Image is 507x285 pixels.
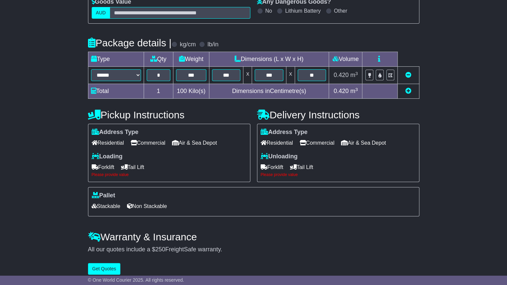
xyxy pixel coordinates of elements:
[405,88,411,94] a: Add new item
[209,84,329,99] td: Dimensions in Centimetre(s)
[88,37,172,48] h4: Package details |
[92,192,115,199] label: Pallet
[286,67,295,84] td: x
[209,52,329,67] td: Dimensions (L x W x H)
[92,172,247,177] div: Please provide value
[329,52,362,67] td: Volume
[173,52,209,67] td: Weight
[155,246,165,253] span: 250
[350,88,358,94] span: m
[261,138,293,148] span: Residential
[121,162,144,172] span: Tail Lift
[355,71,358,76] sup: 3
[127,201,167,211] span: Non Stackable
[131,138,165,148] span: Commercial
[290,162,313,172] span: Tail Lift
[261,153,298,160] label: Unloading
[405,72,411,78] a: Remove this item
[88,231,419,242] h4: Warranty & Insurance
[92,129,139,136] label: Address Type
[88,263,121,275] button: Get Quotes
[334,8,347,14] label: Other
[341,138,386,148] span: Air & Sea Depot
[180,41,196,48] label: kg/cm
[144,52,173,67] td: Qty
[177,88,187,94] span: 100
[207,41,218,48] label: lb/in
[92,162,114,172] span: Forklift
[300,138,334,148] span: Commercial
[257,109,419,120] h4: Delivery Instructions
[261,129,308,136] label: Address Type
[355,87,358,92] sup: 3
[265,8,272,14] label: No
[350,72,358,78] span: m
[88,52,144,67] td: Type
[88,277,184,283] span: © One World Courier 2025. All rights reserved.
[92,201,120,211] span: Stackable
[261,172,416,177] div: Please provide value
[92,138,124,148] span: Residential
[88,84,144,99] td: Total
[92,7,110,19] label: AUD
[144,84,173,99] td: 1
[334,88,349,94] span: 0.420
[92,153,123,160] label: Loading
[261,162,283,172] span: Forklift
[88,246,419,253] div: All our quotes include a $ FreightSafe warranty.
[243,67,252,84] td: x
[172,138,217,148] span: Air & Sea Depot
[285,8,321,14] label: Lithium Battery
[334,72,349,78] span: 0.420
[173,84,209,99] td: Kilo(s)
[88,109,250,120] h4: Pickup Instructions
